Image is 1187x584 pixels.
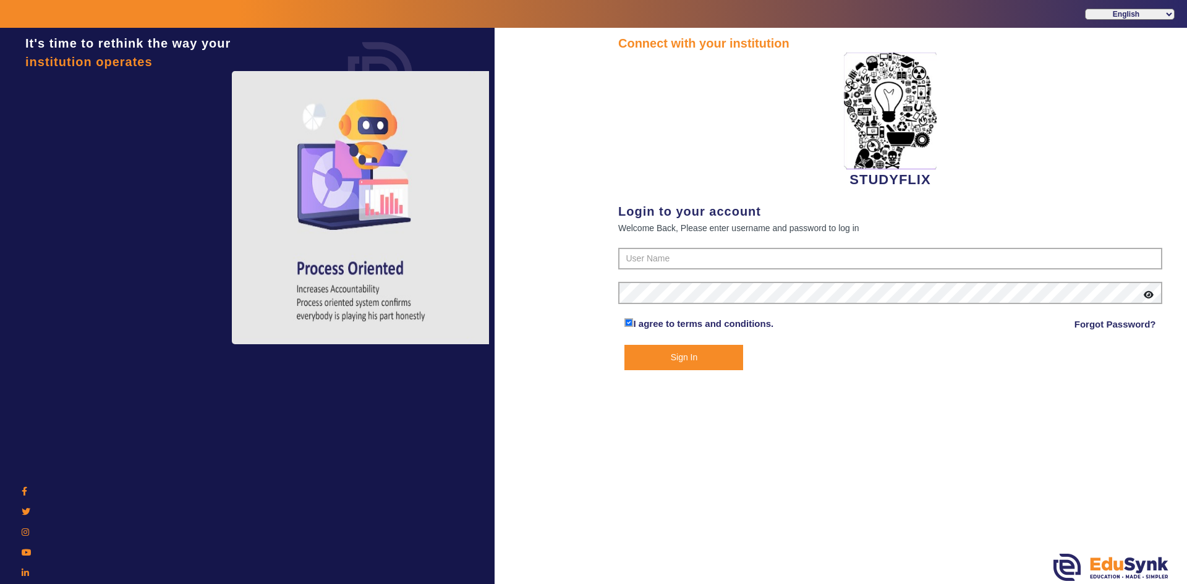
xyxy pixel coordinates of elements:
[232,71,491,344] img: login4.png
[618,202,1162,221] div: Login to your account
[25,36,231,50] span: It's time to rethink the way your
[618,248,1162,270] input: User Name
[25,55,153,69] span: institution operates
[618,221,1162,235] div: Welcome Back, Please enter username and password to log in
[618,53,1162,190] div: STUDYFLIX
[1053,554,1168,581] img: edusynk.png
[334,28,427,121] img: login.png
[624,345,743,370] button: Sign In
[618,34,1162,53] div: Connect with your institution
[1074,317,1156,332] a: Forgot Password?
[844,53,937,169] img: 2da83ddf-6089-4dce-a9e2-416746467bdd
[633,318,773,329] a: I agree to terms and conditions.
